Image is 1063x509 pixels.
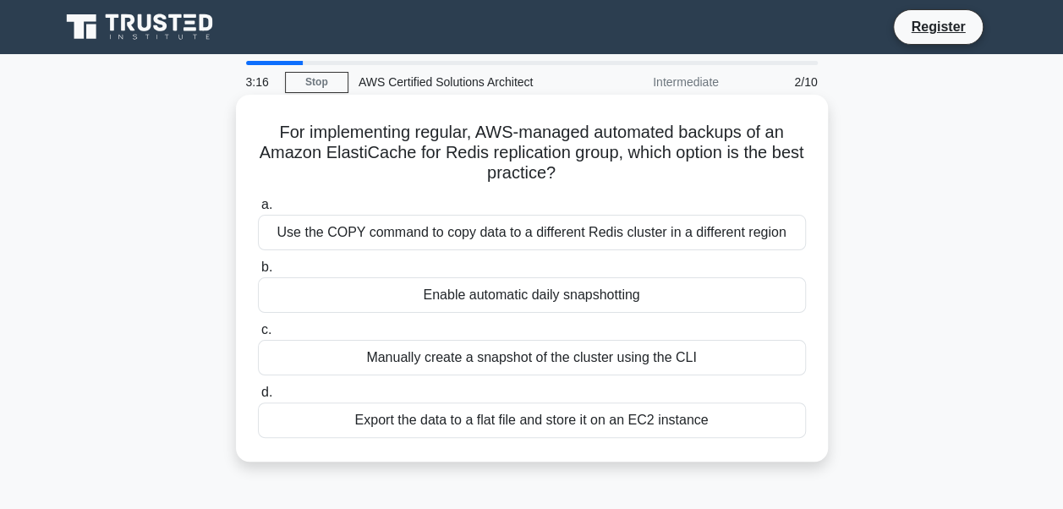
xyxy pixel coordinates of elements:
[285,72,348,93] a: Stop
[261,322,271,337] span: c.
[901,16,975,37] a: Register
[258,277,806,313] div: Enable automatic daily snapshotting
[258,215,806,250] div: Use the COPY command to copy data to a different Redis cluster in a different region
[729,65,828,99] div: 2/10
[348,65,581,99] div: AWS Certified Solutions Architect
[261,260,272,274] span: b.
[236,65,285,99] div: 3:16
[256,122,808,184] h5: For implementing regular, AWS-managed automated backups of an Amazon ElastiCache for Redis replic...
[261,385,272,399] span: d.
[581,65,729,99] div: Intermediate
[258,340,806,375] div: Manually create a snapshot of the cluster using the CLI
[261,197,272,211] span: a.
[258,402,806,438] div: Export the data to a flat file and store it on an EC2 instance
